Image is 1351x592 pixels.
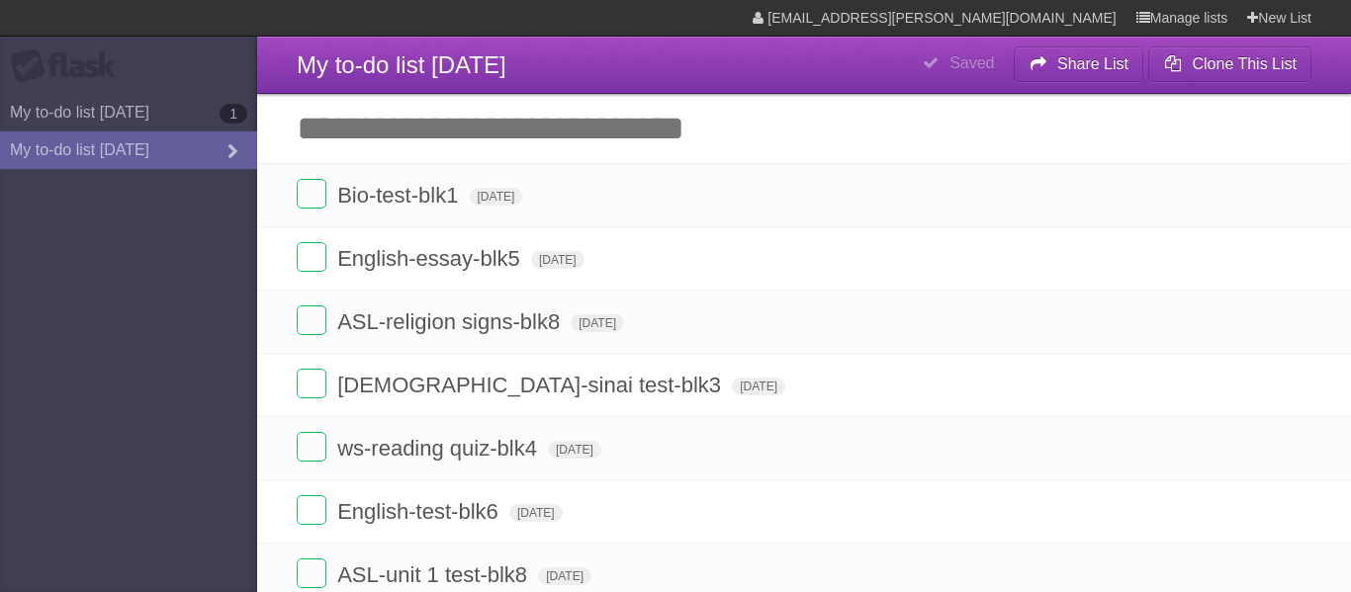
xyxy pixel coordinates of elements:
div: Flask [10,48,129,84]
b: Saved [949,54,994,71]
label: Done [297,495,326,525]
b: Clone This List [1192,55,1297,72]
b: 1 [220,104,247,124]
span: ws-reading quiz-blk4 [337,436,542,461]
label: Done [297,242,326,272]
span: [DATE] [548,441,601,459]
span: [DATE] [538,567,591,585]
span: [DATE] [571,314,624,332]
span: English-test-blk6 [337,499,503,524]
button: Share List [1014,46,1144,82]
span: [DATE] [509,504,563,522]
span: My to-do list [DATE] [297,51,506,78]
span: [DATE] [732,378,785,395]
span: Bio-test-blk1 [337,183,463,208]
span: ASL-religion signs-blk8 [337,309,565,334]
label: Done [297,558,326,588]
span: English-essay-blk5 [337,246,525,271]
b: Share List [1057,55,1128,72]
span: [DEMOGRAPHIC_DATA]-sinai test-blk3 [337,373,726,397]
span: ASL-unit 1 test-blk8 [337,562,532,587]
label: Done [297,432,326,462]
label: Done [297,369,326,398]
label: Done [297,179,326,209]
span: [DATE] [470,188,523,206]
label: Done [297,305,326,335]
button: Clone This List [1148,46,1311,82]
span: [DATE] [531,251,585,269]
